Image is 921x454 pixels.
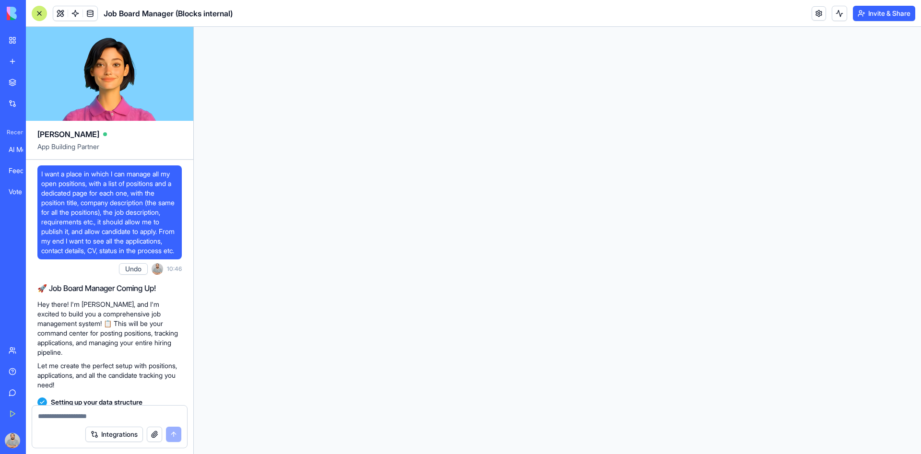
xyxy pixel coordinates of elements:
[3,128,23,136] span: Recent
[85,427,143,442] button: Integrations
[7,7,66,20] img: logo
[853,6,915,21] button: Invite & Share
[3,140,41,159] a: AI Messaging Command Center
[37,300,182,357] p: Hey there! I'm [PERSON_NAME], and I'm excited to build you a comprehensive job management system!...
[167,265,182,273] span: 10:46
[119,263,148,275] button: Undo
[9,145,35,154] div: AI Messaging Command Center
[152,263,163,275] img: ACg8ocINnUFOES7OJTbiXTGVx5LDDHjA4HP-TH47xk9VcrTT7fmeQxI=s96-c
[51,397,142,407] span: Setting up your data structure
[37,128,99,140] span: [PERSON_NAME]
[9,166,35,175] div: Feedback Talk Manager
[9,187,35,197] div: Vote Blocks on Product [PERSON_NAME]
[37,282,182,294] h2: 🚀 Job Board Manager Coming Up!
[37,142,182,159] span: App Building Partner
[37,361,182,390] p: Let me create the perfect setup with positions, applications, and all the candidate tracking you ...
[3,182,41,201] a: Vote Blocks on Product [PERSON_NAME]
[41,169,178,256] span: I want a place in which I can manage all my open positions, with a list of positions and a dedica...
[5,433,20,448] img: ACg8ocINnUFOES7OJTbiXTGVx5LDDHjA4HP-TH47xk9VcrTT7fmeQxI=s96-c
[104,8,233,19] span: Job Board Manager (Blocks internal)
[3,161,41,180] a: Feedback Talk Manager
